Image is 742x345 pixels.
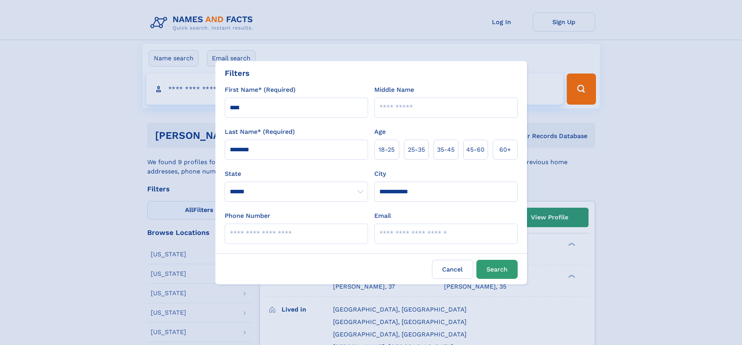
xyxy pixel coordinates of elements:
[379,145,395,154] span: 18‑25
[432,260,473,279] label: Cancel
[225,85,296,95] label: First Name* (Required)
[476,260,518,279] button: Search
[225,211,270,221] label: Phone Number
[225,169,368,179] label: State
[225,127,295,137] label: Last Name* (Required)
[374,169,386,179] label: City
[499,145,511,154] span: 60+
[374,127,386,137] label: Age
[437,145,455,154] span: 35‑45
[374,85,414,95] label: Middle Name
[466,145,485,154] span: 45‑60
[225,67,250,79] div: Filters
[408,145,425,154] span: 25‑35
[374,211,391,221] label: Email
